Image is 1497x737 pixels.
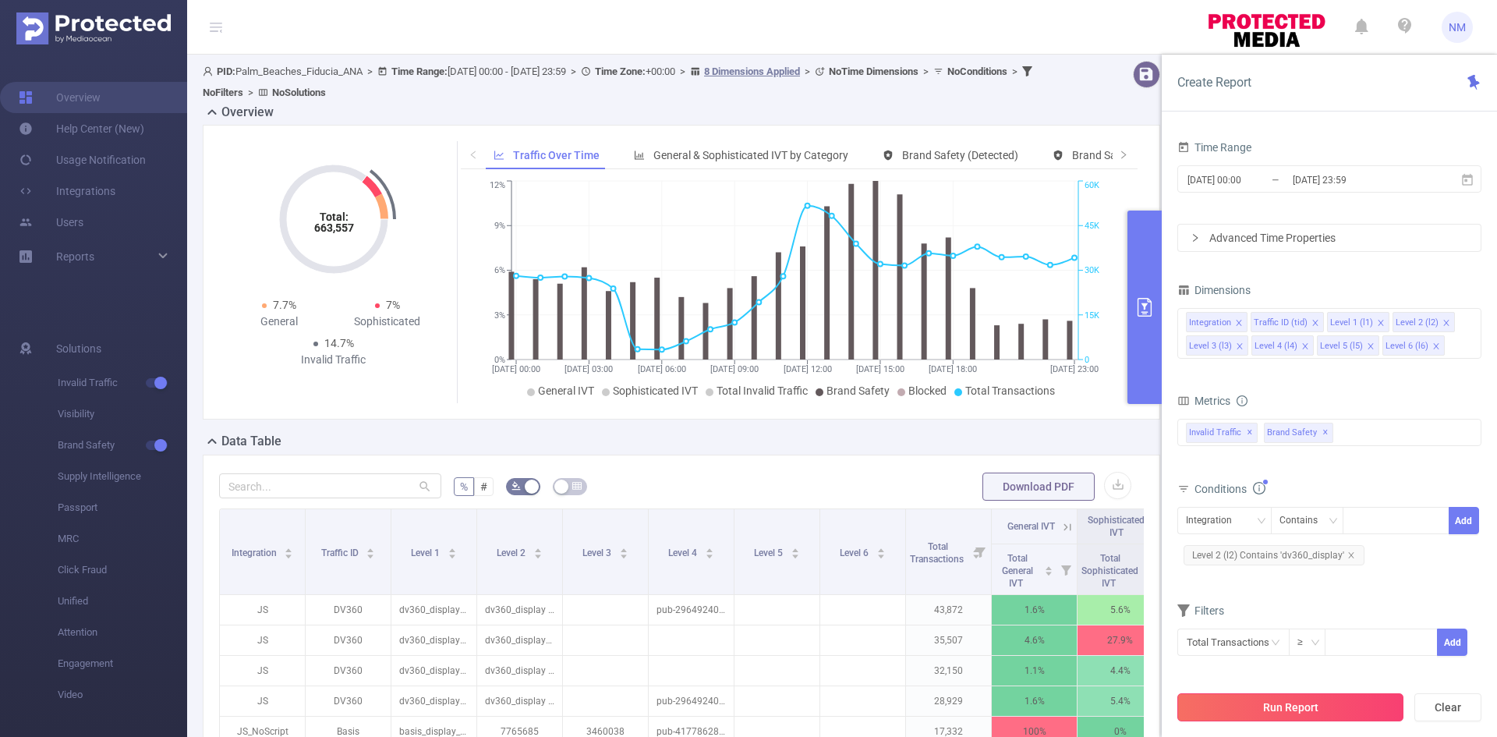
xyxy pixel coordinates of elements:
[1045,564,1053,569] i: icon: caret-up
[1449,507,1479,534] button: Add
[225,314,334,330] div: General
[56,241,94,272] a: Reports
[566,66,581,77] span: >
[1085,310,1099,321] tspan: 15K
[800,66,815,77] span: >
[829,66,918,77] b: No Time Dimensions
[791,552,799,557] i: icon: caret-down
[494,310,505,321] tspan: 3%
[1301,342,1309,352] i: icon: close
[16,12,171,44] img: Protected Media
[1189,313,1231,333] div: Integration
[906,656,991,686] p: 32,150
[533,552,542,557] i: icon: caret-down
[490,181,505,191] tspan: 12%
[319,211,348,223] tspan: Total:
[58,430,187,461] span: Brand Safety
[1279,508,1329,533] div: Contains
[1119,150,1128,159] i: icon: right
[460,480,468,493] span: %
[58,523,187,555] span: MRC
[582,547,614,558] span: Level 3
[910,541,966,565] span: Total Transactions
[1442,319,1450,328] i: icon: close
[533,546,542,551] i: icon: caret-up
[876,546,885,551] i: icon: caret-up
[391,625,476,655] p: dv360_display_rt_hotels [21371478149]
[219,473,441,498] input: Search...
[58,399,187,430] span: Visibility
[1002,553,1033,589] span: Total General IVT
[56,250,94,263] span: Reports
[1251,312,1324,332] li: Traffic ID (tid)
[221,103,274,122] h2: Overview
[906,595,991,625] p: 43,872
[855,364,904,374] tspan: [DATE] 15:00
[511,481,521,491] i: icon: bg-colors
[1382,335,1445,356] li: Level 6 (l6)
[538,384,594,397] span: General IVT
[613,384,698,397] span: Sophisticated IVT
[840,547,871,558] span: Level 6
[1367,342,1375,352] i: icon: close
[313,221,353,234] tspan: 663,557
[273,299,296,311] span: 7.7%
[1247,423,1253,442] span: ✕
[1191,233,1200,243] i: icon: right
[220,656,305,686] p: JS
[220,625,305,655] p: JS
[992,686,1077,716] p: 1.6%
[232,547,279,558] span: Integration
[494,221,505,231] tspan: 9%
[1327,312,1389,332] li: Level 1 (l1)
[1254,313,1308,333] div: Traffic ID (tid)
[324,337,354,349] span: 14.7%
[619,546,628,551] i: icon: caret-up
[203,66,1036,98] span: Palm_Beaches_Fiducia_ANA [DATE] 00:00 - [DATE] 23:59 +00:00
[1085,221,1099,231] tspan: 45K
[19,113,144,144] a: Help Center (New)
[363,66,377,77] span: >
[19,144,146,175] a: Usage Notification
[1184,545,1364,565] span: Level 2 (l2) Contains 'dv360_display'
[637,364,685,374] tspan: [DATE] 06:00
[675,66,690,77] span: >
[1347,551,1355,559] i: icon: close
[477,625,562,655] p: dv360_display_rt [1014634825]
[19,175,115,207] a: Integrations
[619,552,628,557] i: icon: caret-down
[391,686,476,716] p: dv360_display_outdoors [21235269994]
[619,546,628,555] div: Sort
[992,625,1077,655] p: 4.6%
[1186,312,1247,332] li: Integration
[929,364,977,374] tspan: [DATE] 18:00
[1437,629,1467,656] button: Add
[1377,319,1385,328] i: icon: close
[969,509,991,594] i: Filter menu
[1085,266,1099,276] tspan: 30K
[19,207,83,238] a: Users
[1177,284,1251,296] span: Dimensions
[243,87,258,98] span: >
[1432,342,1440,352] i: icon: close
[1393,312,1455,332] li: Level 2 (l2)
[1189,336,1232,356] div: Level 3 (l3)
[906,625,991,655] p: 35,507
[1237,395,1247,406] i: icon: info-circle
[411,547,442,558] span: Level 1
[1078,686,1163,716] p: 5.4%
[391,66,448,77] b: Time Range:
[653,149,848,161] span: General & Sophisticated IVT by Category
[1078,625,1163,655] p: 27.9%
[494,266,505,276] tspan: 6%
[477,595,562,625] p: dv360_display [1015939841]
[494,150,504,161] i: icon: line-chart
[1078,656,1163,686] p: 4.4%
[1177,141,1251,154] span: Time Range
[1045,569,1053,574] i: icon: caret-down
[717,384,808,397] span: Total Invalid Traffic
[710,364,759,374] tspan: [DATE] 09:00
[1081,553,1138,589] span: Total Sophisticated IVT
[221,432,281,451] h2: Data Table
[1311,638,1320,649] i: icon: down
